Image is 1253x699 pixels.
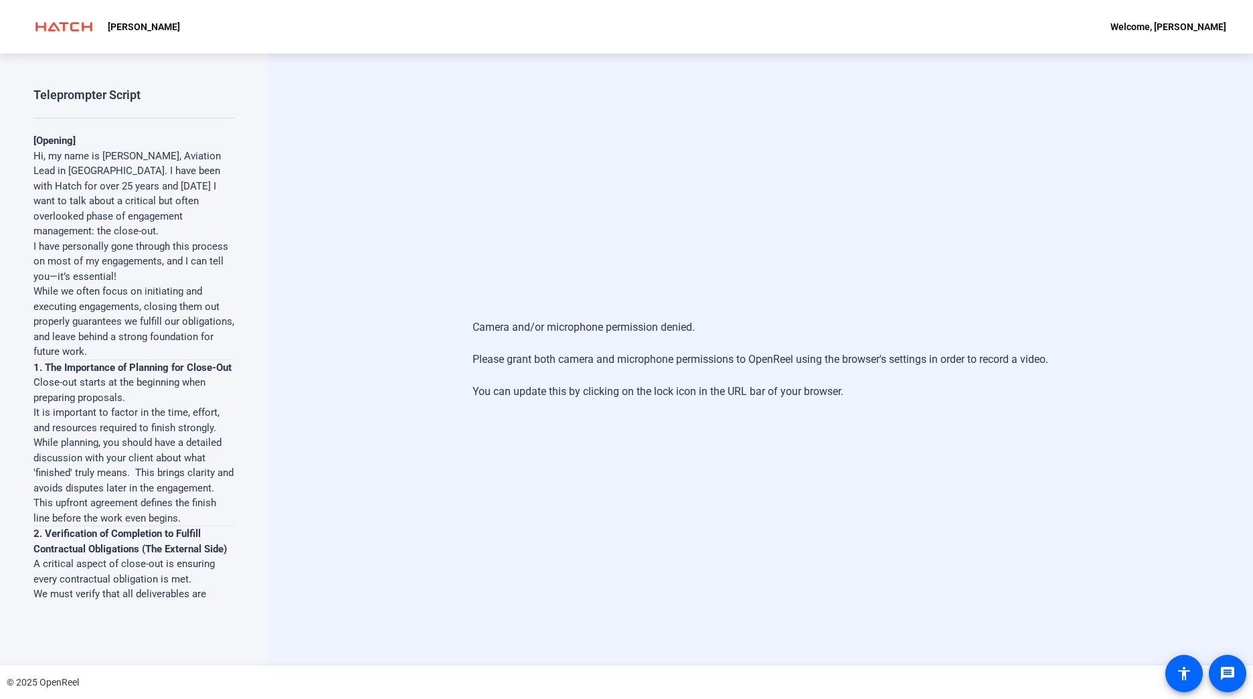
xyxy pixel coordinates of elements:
div: Welcome, [PERSON_NAME] [1110,19,1226,35]
strong: [Opening] [33,135,76,147]
p: While planning, you should have a detailed discussion with your client about what 'finished' trul... [33,435,234,495]
p: We must verify that all deliverables are complete: punch lists addressed, documentation finalized... [33,587,234,647]
mat-icon: message [1220,666,1236,682]
img: OpenReel logo [27,13,101,40]
div: Teleprompter Script [33,87,141,103]
p: A critical aspect of close-out is ensuring every contractual obligation is met. [33,556,234,587]
div: © 2025 OpenReel [7,676,79,690]
mat-icon: accessibility [1176,666,1192,682]
p: Hi, my name is [PERSON_NAME], Aviation Lead in [GEOGRAPHIC_DATA]. I have been with Hatch for over... [33,149,234,239]
p: It is important to factor in the time, effort, and resources required to finish strongly. [33,405,234,435]
p: I have personally gone through this process on most of my engagements, and I can tell you—it’s es... [33,239,234,285]
strong: 2. Verification of Completion to Fulfill Contractual Obligations (The External Side) [33,528,227,555]
p: While we often focus on initiating and executing engagements, closing them out properly guarantee... [33,284,234,360]
p: [PERSON_NAME] [108,19,180,35]
div: Camera and/or microphone permission denied. Please grant both camera and microphone permissions t... [473,306,1048,413]
p: This upfront agreement defines the finish line before the work even begins. [33,495,234,526]
strong: 1. The Importance of Planning for Close-Out [33,362,232,374]
p: Close-out starts at the beginning when preparing proposals. [33,375,234,405]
